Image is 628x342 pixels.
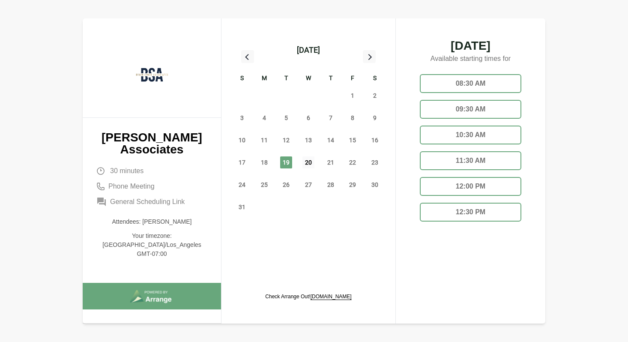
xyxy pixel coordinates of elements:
[364,73,386,84] div: S
[110,166,144,176] span: 30 minutes
[347,179,359,191] span: Friday, August 29, 2025
[258,156,270,168] span: Monday, August 18, 2025
[110,197,185,207] span: General Scheduling Link
[420,74,521,93] div: 08:30 AM
[297,73,320,84] div: W
[369,90,381,102] span: Saturday, August 2, 2025
[413,40,528,52] span: [DATE]
[342,73,364,84] div: F
[108,181,155,192] span: Phone Meeting
[280,134,292,146] span: Tuesday, August 12, 2025
[265,293,351,300] p: Check Arrange Out!
[96,217,207,226] p: Attendees: [PERSON_NAME]
[236,156,248,168] span: Sunday, August 17, 2025
[275,73,297,84] div: T
[347,90,359,102] span: Friday, August 1, 2025
[236,134,248,146] span: Sunday, August 10, 2025
[96,132,207,156] p: [PERSON_NAME] Associates
[320,73,342,84] div: T
[347,134,359,146] span: Friday, August 15, 2025
[302,179,314,191] span: Wednesday, August 27, 2025
[369,134,381,146] span: Saturday, August 16, 2025
[369,179,381,191] span: Saturday, August 30, 2025
[236,201,248,213] span: Sunday, August 31, 2025
[253,73,275,84] div: M
[236,179,248,191] span: Sunday, August 24, 2025
[325,134,337,146] span: Thursday, August 14, 2025
[297,44,320,56] div: [DATE]
[369,112,381,124] span: Saturday, August 9, 2025
[236,112,248,124] span: Sunday, August 3, 2025
[325,112,337,124] span: Thursday, August 7, 2025
[325,179,337,191] span: Thursday, August 28, 2025
[302,134,314,146] span: Wednesday, August 13, 2025
[96,231,207,258] p: Your timezone: [GEOGRAPHIC_DATA]/Los_Angeles GMT-07:00
[280,156,292,168] span: Tuesday, August 19, 2025
[347,112,359,124] span: Friday, August 8, 2025
[325,156,337,168] span: Thursday, August 21, 2025
[231,73,253,84] div: S
[420,203,521,222] div: 12:30 PM
[420,100,521,119] div: 09:30 AM
[258,134,270,146] span: Monday, August 11, 2025
[302,156,314,168] span: Wednesday, August 20, 2025
[258,179,270,191] span: Monday, August 25, 2025
[420,177,521,196] div: 12:00 PM
[280,179,292,191] span: Tuesday, August 26, 2025
[413,52,528,67] p: Available starting times for
[420,151,521,170] div: 11:30 AM
[311,294,352,300] a: [DOMAIN_NAME]
[302,112,314,124] span: Wednesday, August 6, 2025
[258,112,270,124] span: Monday, August 4, 2025
[280,112,292,124] span: Tuesday, August 5, 2025
[347,156,359,168] span: Friday, August 22, 2025
[420,126,521,144] div: 10:30 AM
[369,156,381,168] span: Saturday, August 23, 2025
